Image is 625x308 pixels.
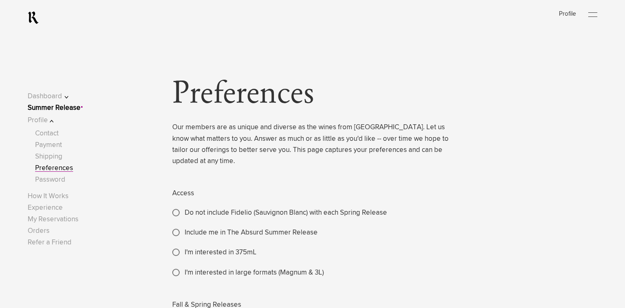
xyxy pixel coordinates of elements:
[172,122,453,167] span: Our members are as unique and diverse as the wines from [GEOGRAPHIC_DATA]. Let us know what matte...
[559,11,576,17] a: Profile
[28,11,39,24] a: RealmCellars
[28,91,80,102] button: Dashboard
[28,227,50,235] a: Orders
[185,247,257,258] label: I'm interested in 375mL
[35,176,65,183] a: Password
[35,153,62,160] a: Shipping
[35,165,73,172] a: Preferences
[28,115,80,126] button: Profile
[185,207,387,218] label: Do not include Fidelio (Sauvignon Blanc) with each Spring Release
[172,79,314,112] span: Preferences
[35,142,62,149] a: Payment
[185,267,324,278] label: I'm interested in large formats (Magnum & 3L)
[28,193,69,200] a: How It Works
[28,204,63,211] a: Experience
[28,216,78,223] a: My Reservations
[185,227,318,238] label: Include me in The Absurd Summer Release
[35,130,59,137] a: Contact
[172,188,453,199] span: Access
[28,104,81,111] a: Summer Release
[28,239,71,246] a: Refer a Friend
